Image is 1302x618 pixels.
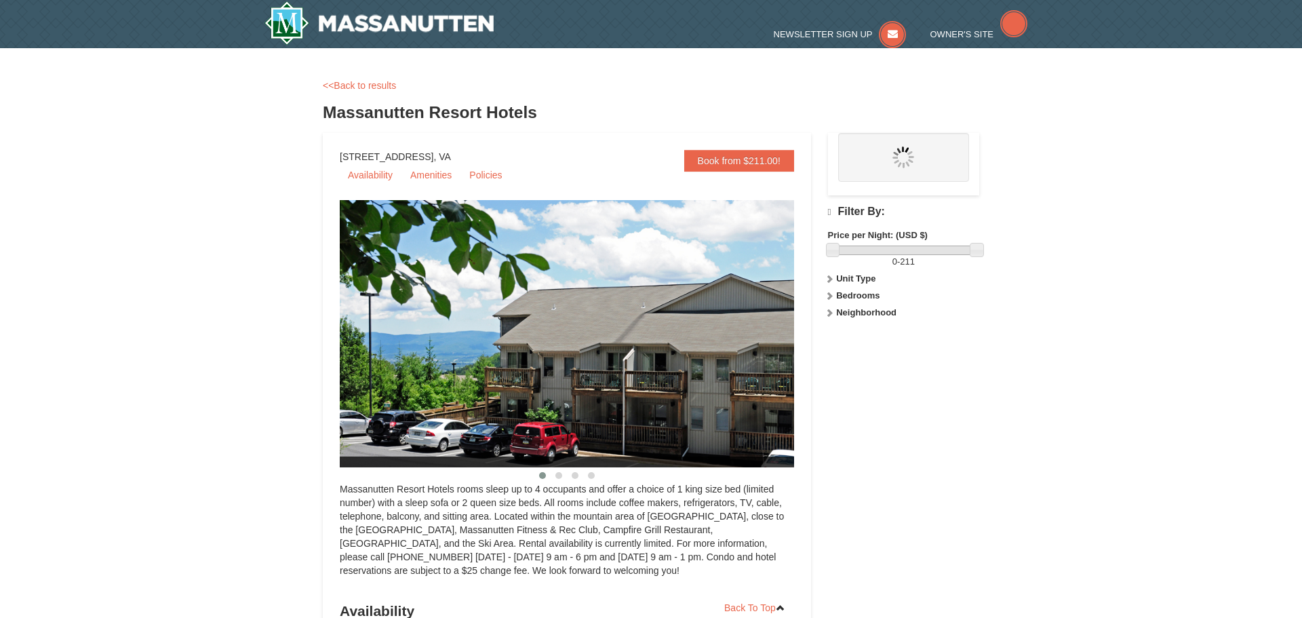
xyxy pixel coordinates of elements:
a: Policies [461,165,510,185]
a: Newsletter Sign Up [774,29,907,39]
h4: Filter By: [828,206,979,218]
span: Owner's Site [930,29,994,39]
a: Amenities [402,165,460,185]
h3: Massanutten Resort Hotels [323,99,979,126]
a: Owner's Site [930,29,1028,39]
div: Massanutten Resort Hotels rooms sleep up to 4 occupants and offer a choice of 1 king size bed (li... [340,482,794,591]
label: - [828,255,979,269]
a: Back To Top [715,598,794,618]
strong: Price per Night: (USD $) [828,230,928,240]
strong: Bedrooms [836,290,880,301]
a: <<Back to results [323,80,396,91]
img: 19219026-1-e3b4ac8e.jpg [340,200,828,467]
a: Availability [340,165,401,185]
img: Massanutten Resort Logo [264,1,494,45]
a: Massanutten Resort [264,1,494,45]
strong: Unit Type [836,273,875,284]
span: 0 [892,256,897,267]
span: 211 [900,256,915,267]
span: Newsletter Sign Up [774,29,873,39]
a: Book from $211.00! [684,150,794,172]
strong: Neighborhood [836,307,896,317]
img: wait.gif [892,147,914,168]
